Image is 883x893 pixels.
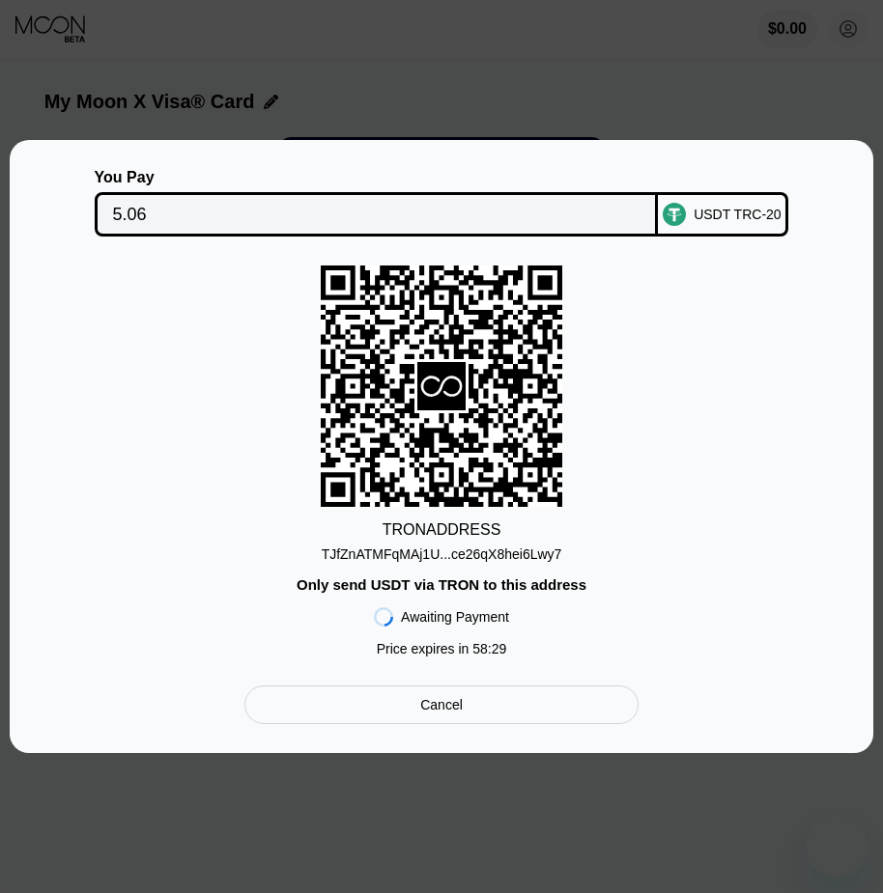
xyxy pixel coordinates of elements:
[39,169,844,237] div: You PayUSDT TRC-20
[244,685,640,724] div: Cancel
[806,816,868,878] iframe: Кнопка запуска окна обмена сообщениями
[322,546,562,562] div: TJfZnATMFqMAj1U...ce26qX8hei6Lwy7
[95,169,659,186] div: You Pay
[383,521,501,539] div: TRON ADDRESS
[401,609,509,625] div: Awaiting Payment
[297,576,586,593] div: Only send USDT via TRON to this address
[377,641,507,656] div: Price expires in
[694,207,782,222] div: USDT TRC-20
[420,696,463,713] div: Cancel
[322,539,562,562] div: TJfZnATMFqMAj1U...ce26qX8hei6Lwy7
[472,641,506,656] span: 58 : 29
